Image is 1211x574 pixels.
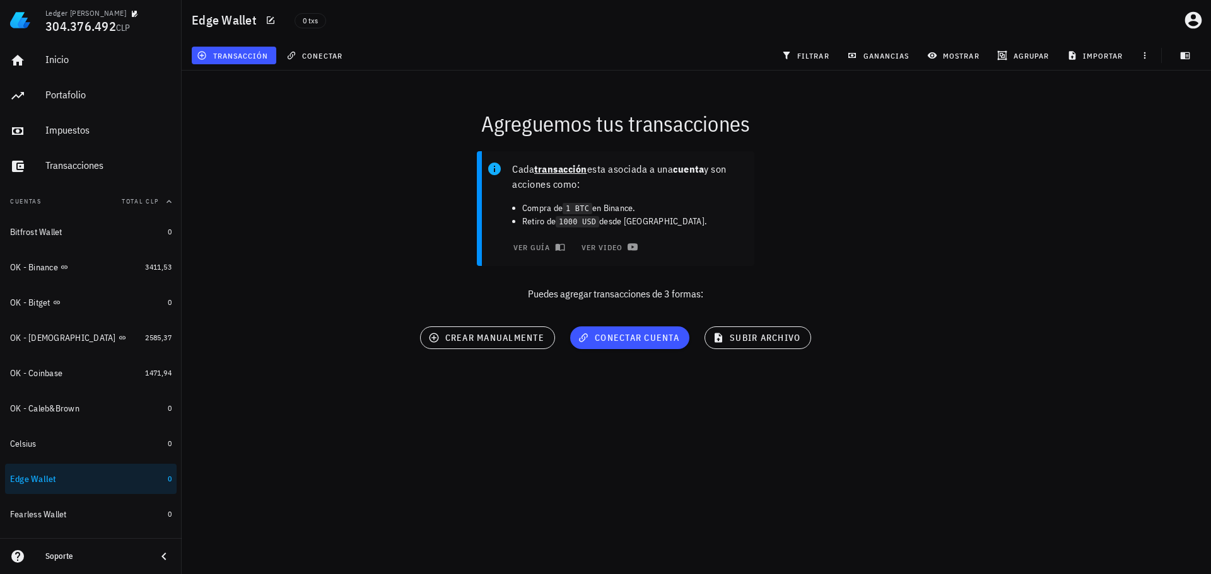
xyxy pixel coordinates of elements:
[573,238,643,256] a: ver video
[673,163,704,175] b: cuenta
[192,47,276,64] button: transacción
[850,50,909,60] span: ganancias
[45,18,116,35] span: 304.376.492
[5,499,177,529] a: Fearless Wallet 0
[1070,50,1123,60] span: importar
[168,403,172,413] span: 0
[930,50,980,60] span: mostrar
[563,203,592,215] code: 1 BTC
[10,333,116,343] div: OK - [DEMOGRAPHIC_DATA]
[992,47,1056,64] button: agrupar
[1000,50,1049,60] span: agrupar
[45,54,172,66] div: Inicio
[5,393,177,423] a: OK - Caleb&Brown 0
[303,14,318,28] span: 0 txs
[534,163,587,175] b: transacción
[580,242,635,252] span: ver video
[5,358,177,388] a: OK - Coinbase 1471,94
[1062,47,1131,64] button: importar
[192,10,262,30] h1: Edge Wallet
[289,50,342,60] span: conectar
[5,151,177,181] a: Transacciones
[522,202,744,215] li: Compra de en Binance.
[145,262,172,272] span: 3411,53
[556,216,599,228] code: 1000 USD
[168,474,172,483] span: 0
[122,197,159,205] span: Total CLP
[10,403,79,414] div: OK - Caleb&Brown
[168,439,172,448] span: 0
[570,326,689,349] button: conectar cuenta
[431,332,544,343] span: crear manualmente
[199,50,268,60] span: transacción
[5,287,177,318] a: OK - Bitget 0
[45,124,172,136] div: Impuestos
[10,227,62,238] div: Bitfrost Wallet
[10,10,30,30] img: LedgiFi
[10,509,67,520] div: Fearless Wallet
[45,551,146,561] div: Soporte
[281,47,351,64] button: conectar
[5,428,177,459] a: Celsius 0
[5,81,177,111] a: Portafolio
[512,242,563,252] span: ver guía
[45,159,172,171] div: Transacciones
[512,161,744,192] p: Cada esta asociada a una y son acciones como:
[116,22,131,33] span: CLP
[420,326,555,349] button: crear manualmente
[5,464,177,494] a: Edge Wallet 0
[715,332,800,343] span: subir archivo
[182,286,1050,301] p: Puedes agregar transacciones de 3 formas:
[10,368,62,379] div: OK - Coinbase
[5,187,177,217] button: CuentasTotal CLP
[174,103,1057,144] div: Agreguemos tus transacciones
[168,227,172,236] span: 0
[10,439,37,449] div: Celsius
[168,297,172,307] span: 0
[784,50,829,60] span: filtrar
[10,297,50,308] div: OK - Bitget
[10,262,58,273] div: OK - Binance
[5,217,177,247] a: Bitfrost Wallet 0
[776,47,837,64] button: filtrar
[505,238,571,256] button: ver guía
[705,326,811,349] button: subir archivo
[145,368,172,377] span: 1471,94
[145,333,172,342] span: 2585,37
[580,332,679,343] span: conectar cuenta
[842,47,917,64] button: ganancias
[5,252,177,282] a: OK - Binance 3411,53
[5,323,177,353] a: OK - [DEMOGRAPHIC_DATA] 2585,37
[168,509,172,519] span: 0
[5,116,177,146] a: Impuestos
[522,215,744,228] li: Retiro de desde [GEOGRAPHIC_DATA].
[45,89,172,101] div: Portafolio
[5,45,177,76] a: Inicio
[10,474,57,485] div: Edge Wallet
[45,8,126,18] div: Ledger [PERSON_NAME]
[922,47,987,64] button: mostrar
